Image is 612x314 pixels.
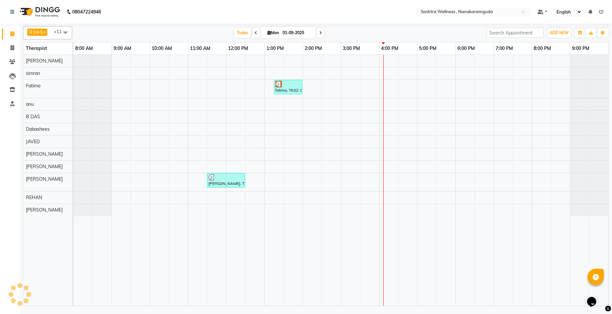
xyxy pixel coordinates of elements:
[26,83,40,89] span: Fatima
[29,29,42,34] span: B DAS
[54,29,67,34] span: +11
[26,139,40,145] span: JAVED
[74,44,95,53] a: 8:00 AM
[17,3,62,21] img: logo
[112,44,133,53] a: 9:00 AM
[281,28,313,38] input: 2025-09-01
[486,28,544,38] input: Search Appointment
[42,29,45,34] a: x
[26,114,40,120] span: B DAS
[26,151,63,157] span: [PERSON_NAME]
[226,44,250,53] a: 12:00 PM
[72,3,101,21] b: 08047224946
[494,44,515,53] a: 7:00 PM
[265,44,285,53] a: 1:00 PM
[532,44,553,53] a: 8:00 PM
[150,44,174,53] a: 10:00 AM
[417,44,438,53] a: 5:00 PM
[26,101,34,107] span: anu
[26,58,63,64] span: [PERSON_NAME]
[26,164,63,169] span: [PERSON_NAME]
[303,44,324,53] a: 2:00 PM
[275,81,302,93] div: fatima, TK02, 01:15 PM-02:00 PM, HAIR STYLING FOR WOMEN -Blow dry upto shoulder with wash
[548,28,570,37] button: ADD NEW
[26,45,47,51] span: Therapist
[584,288,605,307] iframe: chat widget
[26,176,63,182] span: [PERSON_NAME]
[341,44,362,53] a: 3:00 PM
[26,70,40,76] span: simran
[549,30,569,35] span: ADD NEW
[208,174,244,187] div: [PERSON_NAME], TK01, 11:30 AM-12:30 PM, NEAR BUY VOUCHERS - Aroma Classic Full Body Massage(60 mi...
[26,126,50,132] span: Dabashees
[456,44,476,53] a: 6:00 PM
[26,207,63,213] span: [PERSON_NAME]
[26,194,42,200] span: REHAN
[379,44,400,53] a: 4:00 PM
[266,30,281,35] span: Mon
[570,44,591,53] a: 9:00 PM
[234,28,251,38] span: Today
[188,44,212,53] a: 11:00 AM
